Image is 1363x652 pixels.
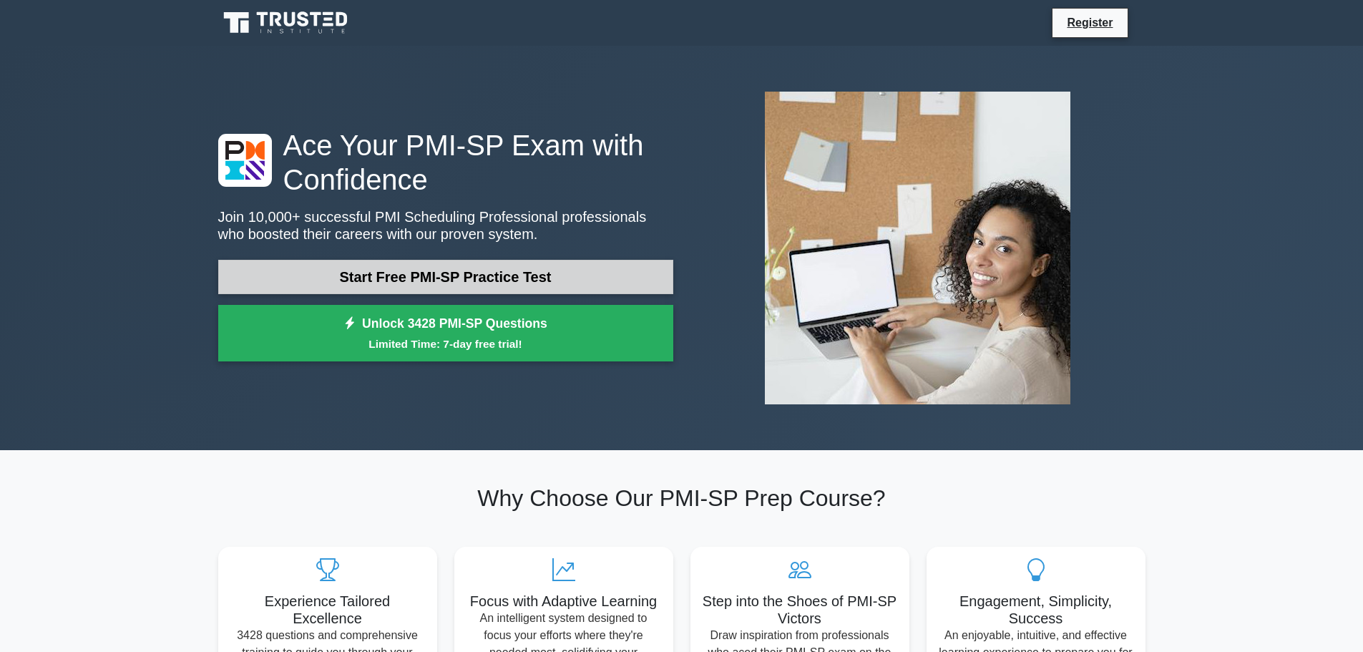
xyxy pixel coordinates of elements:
[236,336,655,352] small: Limited Time: 7-day free trial!
[218,260,673,294] a: Start Free PMI-SP Practice Test
[466,593,662,610] h5: Focus with Adaptive Learning
[938,593,1134,627] h5: Engagement, Simplicity, Success
[702,593,898,627] h5: Step into the Shoes of PMI-SP Victors
[218,128,673,197] h1: Ace Your PMI-SP Exam with Confidence
[230,593,426,627] h5: Experience Tailored Excellence
[218,305,673,362] a: Unlock 3428 PMI-SP QuestionsLimited Time: 7-day free trial!
[218,485,1145,512] h2: Why Choose Our PMI-SP Prep Course?
[1058,14,1121,31] a: Register
[218,208,673,243] p: Join 10,000+ successful PMI Scheduling Professional professionals who boosted their careers with ...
